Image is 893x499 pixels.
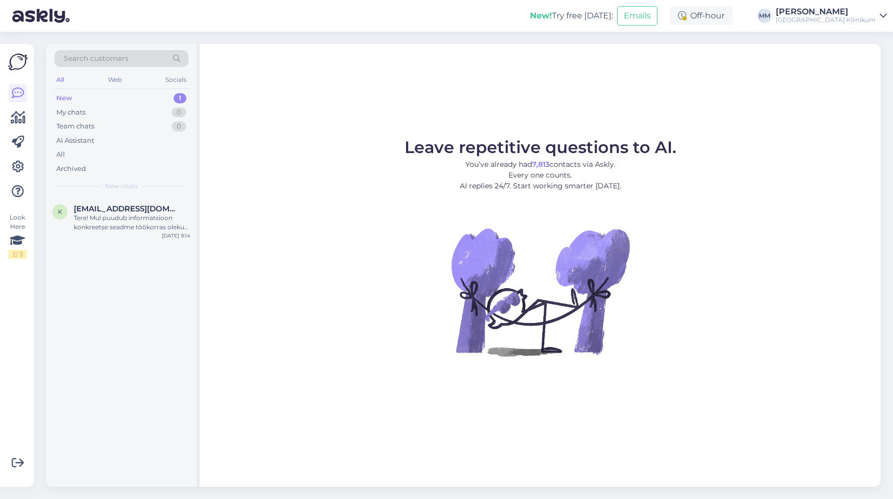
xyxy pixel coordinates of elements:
div: All [56,149,65,160]
p: You’ve already had contacts via Askly. Every one counts. AI replies 24/7. Start working smarter [... [405,159,676,191]
div: Look Here [8,213,27,259]
div: AI Assistant [56,136,94,146]
div: New [56,93,72,103]
img: Askly Logo [8,52,28,72]
a: [PERSON_NAME][GEOGRAPHIC_DATA] Kliinikum [776,8,887,24]
div: Off-hour [670,7,733,25]
div: [GEOGRAPHIC_DATA] Kliinikum [776,16,876,24]
img: No Chat active [448,200,632,384]
div: 0 [172,121,186,132]
div: [PERSON_NAME] [776,8,876,16]
b: 7,813 [532,160,549,169]
button: Emails [617,6,657,26]
div: [DATE] 9:14 [162,232,190,240]
div: MM [757,9,772,23]
div: Tere! Mul puudub informatsioon konkreetse seadme töökorras oleku kohta. Edastan teie küsimuse kol... [74,213,190,232]
div: Try free [DATE]: [530,10,613,22]
div: My chats [56,107,86,118]
div: Socials [163,73,188,86]
span: k [58,208,62,215]
span: kkraus654@gmail.com [74,204,180,213]
div: Team chats [56,121,94,132]
div: All [54,73,66,86]
div: 1 [174,93,186,103]
span: New chats [105,182,138,191]
b: New! [530,11,552,20]
span: Search customers [63,53,129,64]
div: 2 / 3 [8,250,27,259]
div: Web [106,73,124,86]
div: 0 [172,107,186,118]
span: Leave repetitive questions to AI. [405,137,676,157]
div: Archived [56,164,86,174]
